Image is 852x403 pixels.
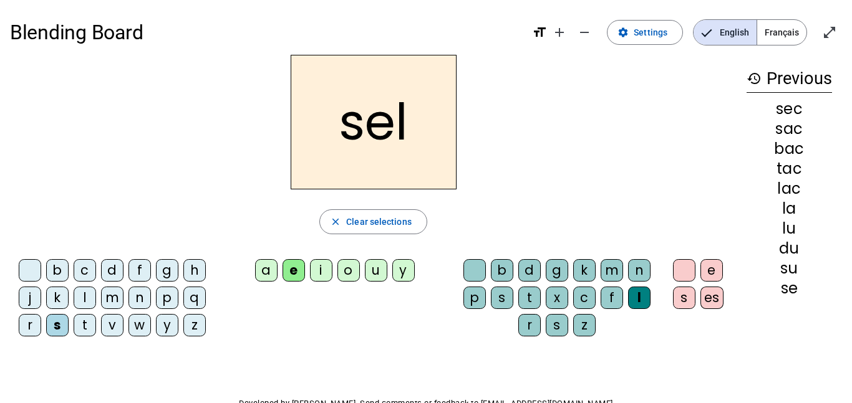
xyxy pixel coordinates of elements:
mat-icon: open_in_full [822,25,837,40]
div: k [46,287,69,309]
div: t [74,314,96,336]
div: l [628,287,651,309]
div: e [700,259,723,282]
div: g [546,259,568,282]
div: a [255,259,278,282]
button: Settings [607,20,683,45]
mat-icon: settings [617,27,629,38]
div: c [74,259,96,282]
h2: sel [291,55,457,189]
div: t [518,287,541,309]
button: Increase font size [547,20,572,45]
span: Clear selections [346,214,412,229]
span: Français [757,20,806,45]
div: z [183,314,206,336]
div: k [573,259,596,282]
div: sec [747,102,832,116]
div: l [74,287,96,309]
div: w [128,314,151,336]
div: s [46,314,69,336]
div: r [518,314,541,336]
div: m [101,287,123,309]
mat-icon: history [747,71,762,86]
div: u [365,259,387,282]
div: d [518,259,541,282]
div: h [183,259,206,282]
mat-icon: close [330,216,341,227]
div: sac [747,121,832,136]
span: English [694,20,757,45]
div: se [747,281,832,296]
div: y [392,259,415,282]
mat-icon: format_size [532,25,547,40]
div: p [463,287,486,309]
div: d [101,259,123,282]
div: e [283,259,305,282]
mat-icon: add [552,25,567,40]
div: y [156,314,178,336]
div: f [601,287,623,309]
div: f [128,259,151,282]
div: b [46,259,69,282]
div: z [573,314,596,336]
div: la [747,201,832,216]
div: lac [747,181,832,196]
h3: Previous [747,65,832,93]
div: i [310,259,332,282]
div: tac [747,161,832,176]
button: Clear selections [319,209,427,234]
div: s [546,314,568,336]
div: v [101,314,123,336]
span: Settings [634,25,667,40]
div: c [573,287,596,309]
div: p [156,287,178,309]
div: es [700,287,724,309]
div: g [156,259,178,282]
div: o [337,259,360,282]
div: j [19,287,41,309]
button: Decrease font size [572,20,597,45]
div: m [601,259,623,282]
button: Enter full screen [817,20,842,45]
div: b [491,259,513,282]
div: r [19,314,41,336]
div: n [628,259,651,282]
div: q [183,287,206,309]
div: s [673,287,695,309]
div: n [128,287,151,309]
div: x [546,287,568,309]
div: du [747,241,832,256]
div: su [747,261,832,276]
h1: Blending Board [10,12,522,52]
div: bac [747,141,832,156]
div: s [491,287,513,309]
mat-button-toggle-group: Language selection [693,19,807,45]
mat-icon: remove [577,25,592,40]
div: lu [747,221,832,236]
